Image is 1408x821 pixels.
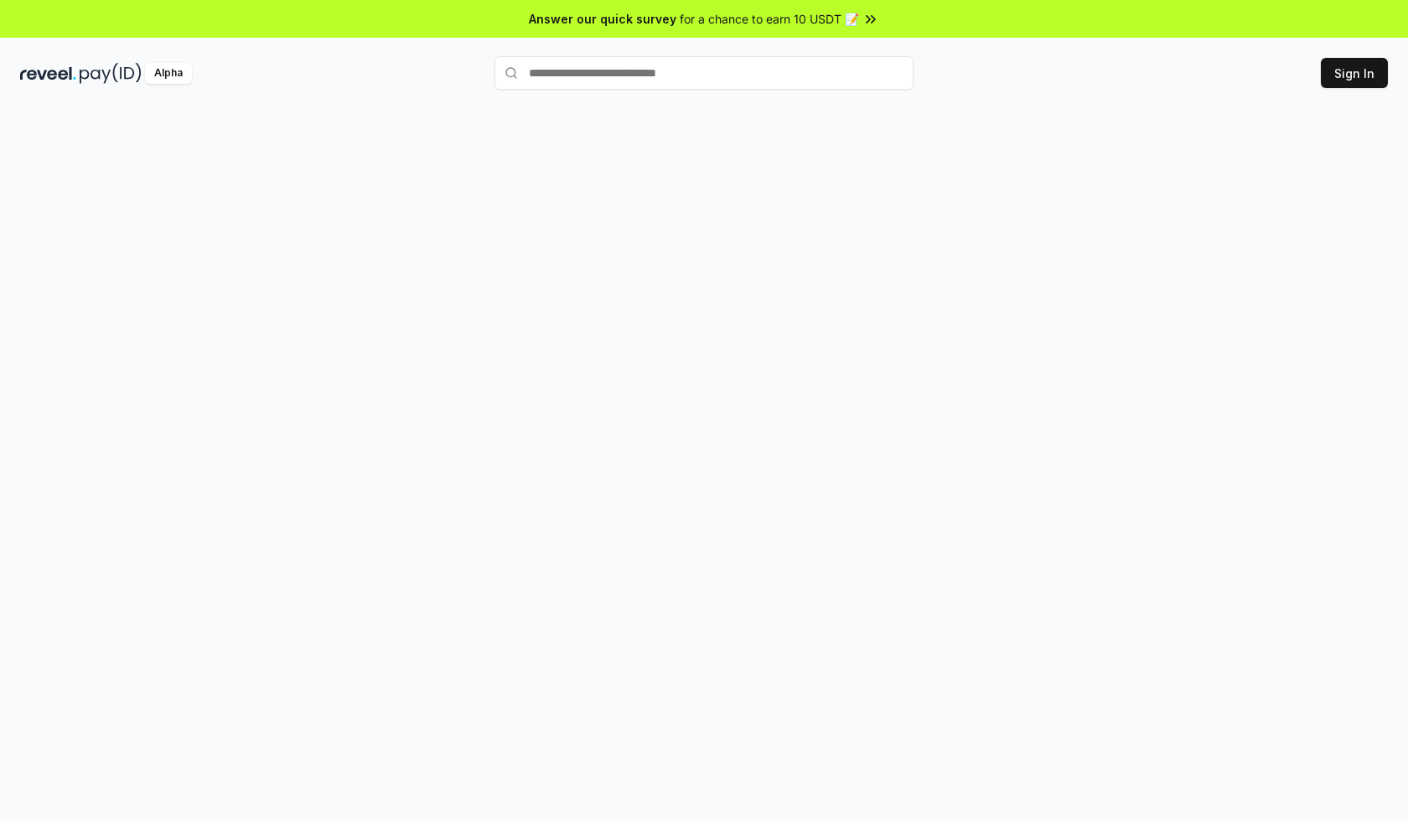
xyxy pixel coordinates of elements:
[80,63,142,84] img: pay_id
[529,10,676,28] span: Answer our quick survey
[20,63,76,84] img: reveel_dark
[680,10,859,28] span: for a chance to earn 10 USDT 📝
[1321,58,1388,88] button: Sign In
[145,63,192,84] div: Alpha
